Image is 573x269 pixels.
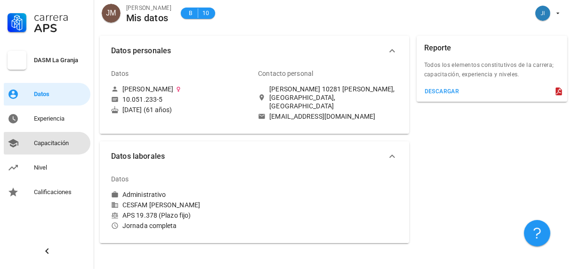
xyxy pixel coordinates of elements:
div: Capacitación [34,139,87,147]
a: [PERSON_NAME] 10281 [PERSON_NAME], [GEOGRAPHIC_DATA], [GEOGRAPHIC_DATA] [258,85,397,110]
div: Calificaciones [34,188,87,196]
div: avatar [102,4,121,23]
div: [DATE] (61 años) [111,106,250,114]
div: Datos [34,90,87,98]
a: Nivel [4,156,90,179]
div: avatar [535,6,550,21]
div: Jornada completa [111,221,250,230]
div: Contacto personal [258,62,313,85]
div: Administrativo [122,190,166,199]
div: [EMAIL_ADDRESS][DOMAIN_NAME] [269,112,375,121]
div: Mis datos [126,13,171,23]
a: Experiencia [4,107,90,130]
span: 10 [202,8,210,18]
div: APS 19.378 (Plazo fijo) [111,211,250,220]
div: descargar [424,88,460,95]
button: Datos laborales [100,141,409,171]
div: Experiencia [34,115,87,122]
div: [PERSON_NAME] [122,85,173,93]
span: Datos personales [111,44,387,57]
span: Datos laborales [111,150,387,163]
div: Todos los elementos constitutivos de la carrera; capacitación, experiencia y niveles. [417,60,567,85]
a: [EMAIL_ADDRESS][DOMAIN_NAME] [258,112,397,121]
div: Reporte [424,36,452,60]
div: [PERSON_NAME] 10281 [PERSON_NAME], [GEOGRAPHIC_DATA], [GEOGRAPHIC_DATA] [269,85,397,110]
span: JM [106,4,116,23]
button: descargar [420,85,463,98]
div: CESFAM [PERSON_NAME] [111,201,250,209]
div: 10.051.233-5 [122,95,162,104]
button: Datos personales [100,36,409,66]
a: Datos [4,83,90,106]
div: APS [34,23,87,34]
a: Calificaciones [4,181,90,204]
div: DASM La Granja [34,57,87,64]
div: Datos [111,168,129,190]
div: Nivel [34,164,87,171]
span: B [186,8,194,18]
a: Capacitación [4,132,90,155]
div: Carrera [34,11,87,23]
div: [PERSON_NAME] [126,3,171,13]
div: Datos [111,62,129,85]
